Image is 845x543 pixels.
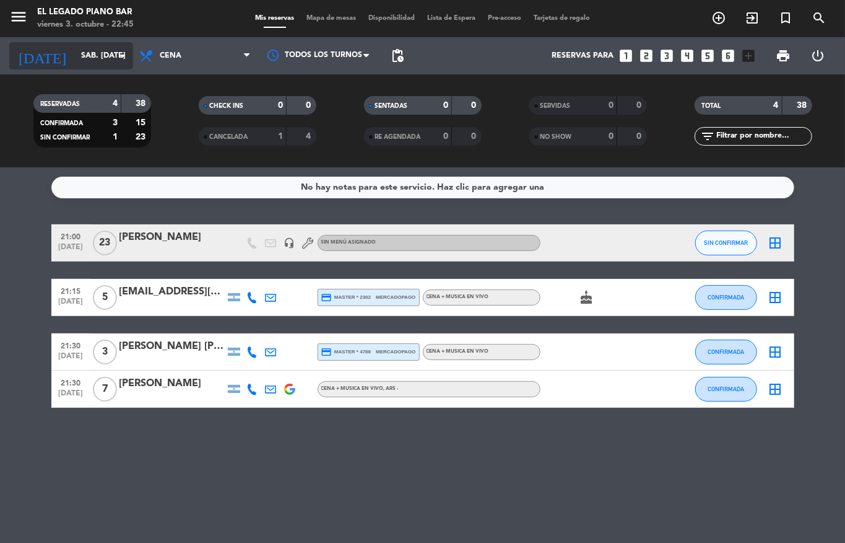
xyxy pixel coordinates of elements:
[708,348,744,355] span: CONFIRMADA
[700,48,716,64] i: looks_5
[797,101,809,110] strong: 38
[93,377,117,402] span: 7
[41,101,80,107] span: RESERVADAS
[639,48,655,64] i: looks_two
[708,294,744,301] span: CONFIRMADA
[41,135,90,141] span: SIN CONFIRMAR
[119,284,225,300] div: [EMAIL_ADDRESS][DOMAIN_NAME]
[136,99,148,108] strong: 38
[704,239,748,246] span: SIN CONFIRMAR
[321,347,332,358] i: credit_card
[56,338,87,352] span: 21:30
[721,48,737,64] i: looks_6
[160,51,181,60] span: Cena
[249,15,300,22] span: Mis reservas
[56,229,87,243] span: 21:00
[93,231,117,255] span: 23
[716,130,812,143] input: Filtrar por nombre...
[321,292,371,303] span: master * 2302
[306,132,313,141] strong: 4
[711,11,726,25] i: add_circle_outline
[362,15,421,22] span: Disponibilidad
[306,101,313,110] strong: 0
[278,132,283,141] strong: 1
[443,132,448,141] strong: 0
[37,6,134,19] div: El Legado Piano Bar
[695,231,757,255] button: SIN CONFIRMAR
[56,352,87,366] span: [DATE]
[443,101,448,110] strong: 0
[701,129,716,144] i: filter_list
[695,340,757,364] button: CONFIRMADA
[115,48,130,63] i: arrow_drop_down
[427,294,489,299] span: CENA + MUSICA EN VIVO
[390,48,405,63] span: pending_actions
[527,15,596,22] span: Tarjetas de regalo
[93,285,117,310] span: 5
[9,7,28,26] i: menu
[9,42,75,69] i: [DATE]
[321,292,332,303] i: credit_card
[56,389,87,404] span: [DATE]
[609,101,613,110] strong: 0
[119,338,225,355] div: [PERSON_NAME] [PERSON_NAME]
[56,243,87,257] span: [DATE]
[56,283,87,298] span: 21:15
[376,293,415,301] span: mercadopago
[321,240,376,245] span: Sin menú asignado
[384,386,399,391] span: , ARS -
[552,51,614,60] span: Reservas para
[113,99,118,108] strong: 4
[321,347,371,358] span: master * 4788
[113,118,118,127] strong: 3
[136,118,148,127] strong: 15
[540,134,572,140] span: NO SHOW
[278,101,283,110] strong: 0
[421,15,482,22] span: Lista de Espera
[695,377,757,402] button: CONFIRMADA
[375,134,421,140] span: RE AGENDADA
[609,132,613,141] strong: 0
[618,48,635,64] i: looks_one
[482,15,527,22] span: Pre-acceso
[93,340,117,364] span: 3
[56,298,87,312] span: [DATE]
[300,15,362,22] span: Mapa de mesas
[811,48,826,63] i: power_settings_new
[375,103,408,109] span: SENTADAS
[745,11,760,25] i: exit_to_app
[768,345,783,360] i: border_all
[636,132,644,141] strong: 0
[680,48,696,64] i: looks_4
[695,285,757,310] button: CONFIRMADA
[659,48,675,64] i: looks_3
[579,290,594,305] i: cake
[136,133,148,141] strong: 23
[778,11,793,25] i: turned_in_not
[741,48,757,64] i: add_box
[800,37,836,74] div: LOG OUT
[210,134,248,140] span: CANCELADA
[376,348,415,356] span: mercadopago
[119,229,225,245] div: [PERSON_NAME]
[119,376,225,392] div: [PERSON_NAME]
[702,103,721,109] span: TOTAL
[812,11,826,25] i: search
[768,382,783,397] i: border_all
[210,103,244,109] span: CHECK INS
[708,386,744,392] span: CONFIRMADA
[540,103,571,109] span: SERVIDAS
[768,236,783,250] i: border_all
[113,133,118,141] strong: 1
[9,7,28,30] button: menu
[768,290,783,305] i: border_all
[427,349,489,354] span: CENA + MUSICA EN VIVO
[37,19,134,31] div: viernes 3. octubre - 22:45
[41,120,84,126] span: CONFIRMADA
[776,48,791,63] span: print
[301,180,544,195] div: No hay notas para este servicio. Haz clic para agregar una
[284,384,295,395] img: google-logo.png
[284,237,295,249] i: headset_mic
[321,386,399,391] span: CENA + MUSICA EN VIVO
[56,375,87,389] span: 21:30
